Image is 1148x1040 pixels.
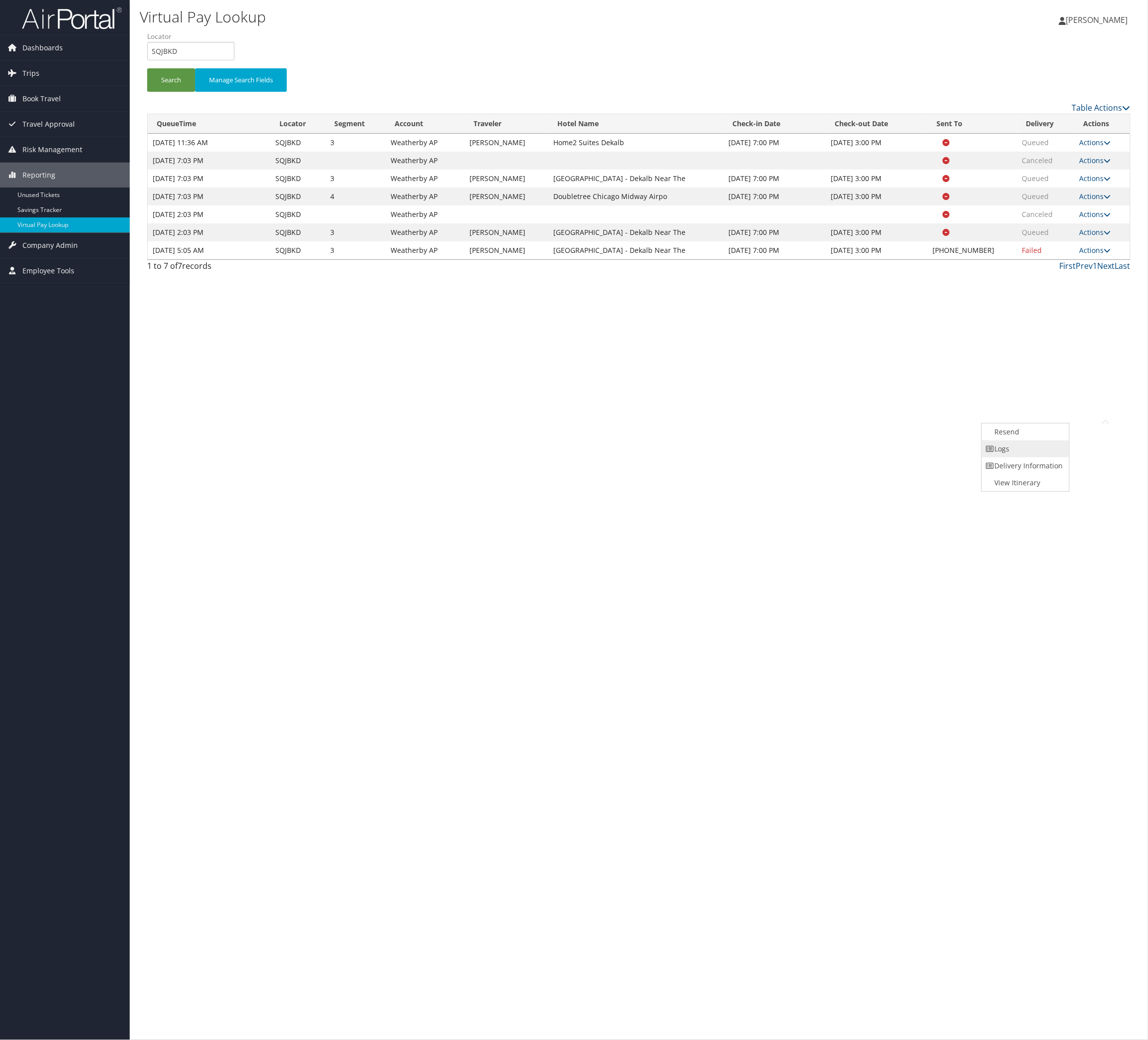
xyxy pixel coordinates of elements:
td: Weatherby AP [386,206,464,223]
td: SQJBKD [270,241,326,259]
th: Actions [1074,114,1130,134]
td: SQJBKD [270,170,326,188]
td: [DATE] 7:03 PM [148,152,270,170]
th: Segment: activate to sort column ascending [326,114,386,134]
button: Search [147,68,195,92]
a: Next [1098,260,1115,271]
span: Trips [22,61,39,86]
td: [DATE] 7:03 PM [148,188,270,206]
span: Queued [1022,192,1049,201]
td: Doubletree Chicago Midway Airpo [549,188,723,206]
td: Weatherby AP [386,152,464,170]
a: Last [1115,260,1131,271]
td: SQJBKD [270,223,326,241]
th: Account: activate to sort column ascending [386,114,464,134]
td: [DATE] 2:03 PM [148,223,270,241]
td: [PERSON_NAME] [464,170,549,188]
td: [DATE] 3:00 PM [826,241,928,259]
button: Manage Search Fields [195,68,287,92]
td: 3 [326,241,386,259]
span: Canceled [1022,209,1053,219]
img: airportal-logo.png [22,6,122,30]
h1: Virtual Pay Lookup [140,6,805,27]
a: Actions [1079,138,1111,147]
td: Weatherby AP [386,188,464,206]
a: Actions [1079,209,1111,219]
a: Actions [1079,156,1111,165]
td: [DATE] 11:36 AM [148,134,270,152]
td: Weatherby AP [386,241,464,259]
td: [DATE] 7:00 PM [723,170,826,188]
th: Check-in Date: activate to sort column ascending [723,114,826,134]
td: SQJBKD [270,188,326,206]
span: Book Travel [22,86,61,111]
a: Delivery Information [982,457,1067,474]
th: Check-out Date: activate to sort column ascending [826,114,928,134]
span: Queued [1022,227,1049,237]
td: SQJBKD [270,206,326,223]
td: Weatherby AP [386,170,464,188]
span: Company Admin [22,233,78,258]
span: 7 [178,260,182,271]
span: Failed [1022,245,1042,255]
td: [GEOGRAPHIC_DATA] - Dekalb Near The [549,170,723,188]
span: Queued [1022,138,1049,147]
td: [DATE] 5:05 AM [148,241,270,259]
span: Employee Tools [22,258,74,283]
th: Sent To: activate to sort column ascending [928,114,1017,134]
td: Weatherby AP [386,134,464,152]
td: 3 [326,134,386,152]
td: [DATE] 7:00 PM [723,223,826,241]
a: View Itinerary [982,474,1067,491]
a: Prev [1076,260,1093,271]
a: Actions [1079,192,1111,201]
td: [DATE] 7:00 PM [723,134,826,152]
td: [DATE] 3:00 PM [826,223,928,241]
span: Travel Approval [22,112,75,137]
td: [PERSON_NAME] [464,134,549,152]
td: [GEOGRAPHIC_DATA] - Dekalb Near The [549,241,723,259]
a: Actions [1079,245,1111,255]
a: Actions [1079,227,1111,237]
th: Delivery: activate to sort column ascending [1017,114,1074,134]
span: Dashboards [22,35,63,60]
span: [PERSON_NAME] [1066,14,1128,25]
td: [DATE] 3:00 PM [826,134,928,152]
td: [DATE] 7:03 PM [148,170,270,188]
td: 4 [326,188,386,206]
th: Locator: activate to sort column ascending [270,114,326,134]
div: 1 to 7 of records [147,260,382,277]
span: Reporting [22,163,55,188]
td: [GEOGRAPHIC_DATA] - Dekalb Near The [549,223,723,241]
span: Canceled [1022,156,1053,165]
td: [PHONE_NUMBER] [928,241,1017,259]
td: [DATE] 7:00 PM [723,188,826,206]
span: Queued [1022,174,1049,183]
td: Home2 Suites Dekalb [549,134,723,152]
label: Locator [147,31,242,41]
span: Risk Management [22,137,82,162]
a: [PERSON_NAME] [1059,5,1138,35]
td: Weatherby AP [386,223,464,241]
a: Logs [982,440,1067,457]
td: SQJBKD [270,152,326,170]
td: [PERSON_NAME] [464,188,549,206]
a: 1 [1093,260,1098,271]
a: First [1060,260,1076,271]
th: QueueTime: activate to sort column descending [148,114,270,134]
td: SQJBKD [270,134,326,152]
th: Traveler: activate to sort column ascending [464,114,549,134]
td: [PERSON_NAME] [464,223,549,241]
td: [DATE] 3:00 PM [826,170,928,188]
th: Hotel Name: activate to sort column ascending [549,114,723,134]
td: 3 [326,170,386,188]
a: Table Actions [1072,102,1131,113]
td: [DATE] 7:00 PM [723,241,826,259]
a: Resend [982,423,1067,440]
td: 3 [326,223,386,241]
a: Actions [1079,174,1111,183]
td: [DATE] 2:03 PM [148,206,270,223]
td: [DATE] 3:00 PM [826,188,928,206]
td: [PERSON_NAME] [464,241,549,259]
